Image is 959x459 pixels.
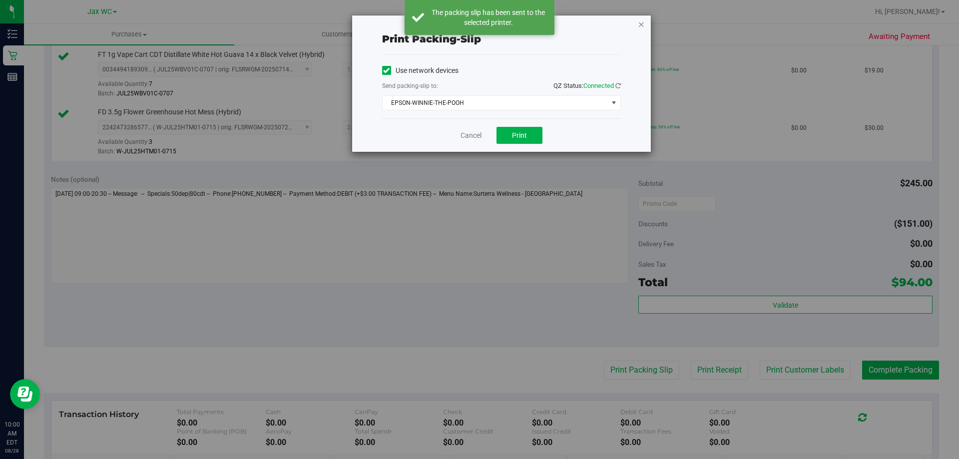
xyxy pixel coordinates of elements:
span: EPSON-WINNIE-THE-POOH [383,96,608,110]
label: Send packing-slip to: [382,81,438,90]
div: The packing slip has been sent to the selected printer. [430,7,547,27]
span: QZ Status: [553,82,621,89]
span: Print packing-slip [382,33,481,45]
button: Print [496,127,542,144]
iframe: Resource center [10,379,40,409]
a: Cancel [461,130,481,141]
label: Use network devices [382,65,459,76]
span: select [607,96,620,110]
span: Connected [583,82,614,89]
span: Print [512,131,527,139]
